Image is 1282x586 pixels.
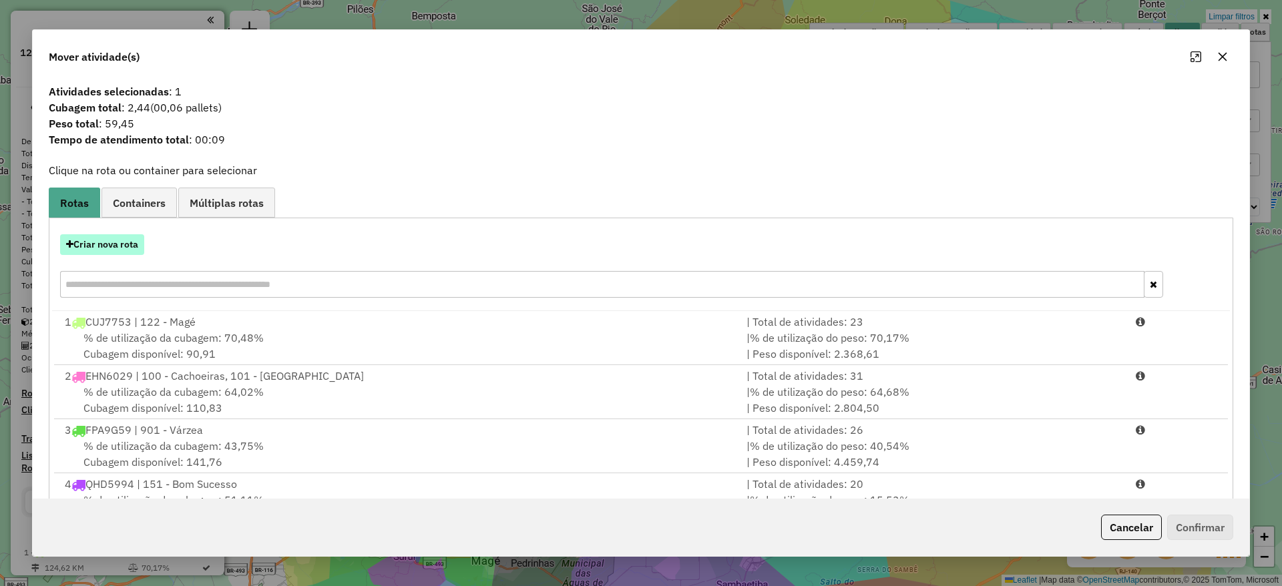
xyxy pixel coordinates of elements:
[750,439,909,453] span: % de utilização do peso: 40,54%
[1101,515,1162,540] button: Cancelar
[83,493,264,507] span: % de utilização da cubagem: 51,11%
[738,384,1128,416] div: | | Peso disponível: 2.804,50
[750,493,909,507] span: % de utilização do peso: 15,53%
[738,330,1128,362] div: | | Peso disponível: 2.368,61
[738,314,1128,330] div: | Total de atividades: 23
[738,492,1128,524] div: | | Peso disponível: 10.913,39
[738,438,1128,470] div: | | Peso disponível: 4.459,74
[57,368,738,384] div: 2 EHN6029 | 100 - Cachoeiras, 101 - [GEOGRAPHIC_DATA]
[1136,424,1145,435] i: Porcentagens após mover as atividades: Cubagem: 44,71% Peso: 41,33%
[1185,46,1207,67] button: Maximize
[41,131,1241,148] span: : 00:09
[57,314,738,330] div: 1 CUJ7753 | 122 - Magé
[57,384,738,416] div: Cubagem disponível: 110,83
[750,385,909,398] span: % de utilização do peso: 64,68%
[60,234,144,255] button: Criar nova rota
[738,368,1128,384] div: | Total de atividades: 31
[738,422,1128,438] div: | Total de atividades: 26
[83,331,264,344] span: % de utilização da cubagem: 70,48%
[49,162,257,178] label: Clique na rota ou container para selecionar
[738,476,1128,492] div: | Total de atividades: 20
[1136,316,1145,327] i: Porcentagens após mover as atividades: Cubagem: 71,28% Peso: 70,92%
[1136,370,1145,381] i: Porcentagens após mover as atividades: Cubagem: 64,81% Peso: 65,43%
[83,439,264,453] span: % de utilização da cubagem: 43,75%
[49,101,122,114] strong: Cubagem total
[57,422,738,438] div: 3 FPA9G59 | 901 - Várzea
[49,117,99,130] strong: Peso total
[41,115,1241,131] span: : 59,45
[41,99,1241,115] span: : 2,44
[41,83,1241,99] span: : 1
[49,49,140,65] span: Mover atividade(s)
[57,476,738,492] div: 4 QHD5994 | 151 - Bom Sucesso
[49,133,189,146] strong: Tempo de atendimento total
[750,331,909,344] span: % de utilização do peso: 70,17%
[60,198,89,208] span: Rotas
[150,101,222,114] span: (00,06 pallets)
[49,85,169,98] strong: Atividades selecionadas
[83,385,264,398] span: % de utilização da cubagem: 64,02%
[57,330,738,362] div: Cubagem disponível: 90,91
[113,198,166,208] span: Containers
[1136,479,1145,489] i: Porcentagens após mover as atividades: Cubagem: 52,73% Peso: 15,99%
[190,198,264,208] span: Múltiplas rotas
[57,492,738,524] div: Cubagem disponível: 343,34
[57,438,738,470] div: Cubagem disponível: 141,76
